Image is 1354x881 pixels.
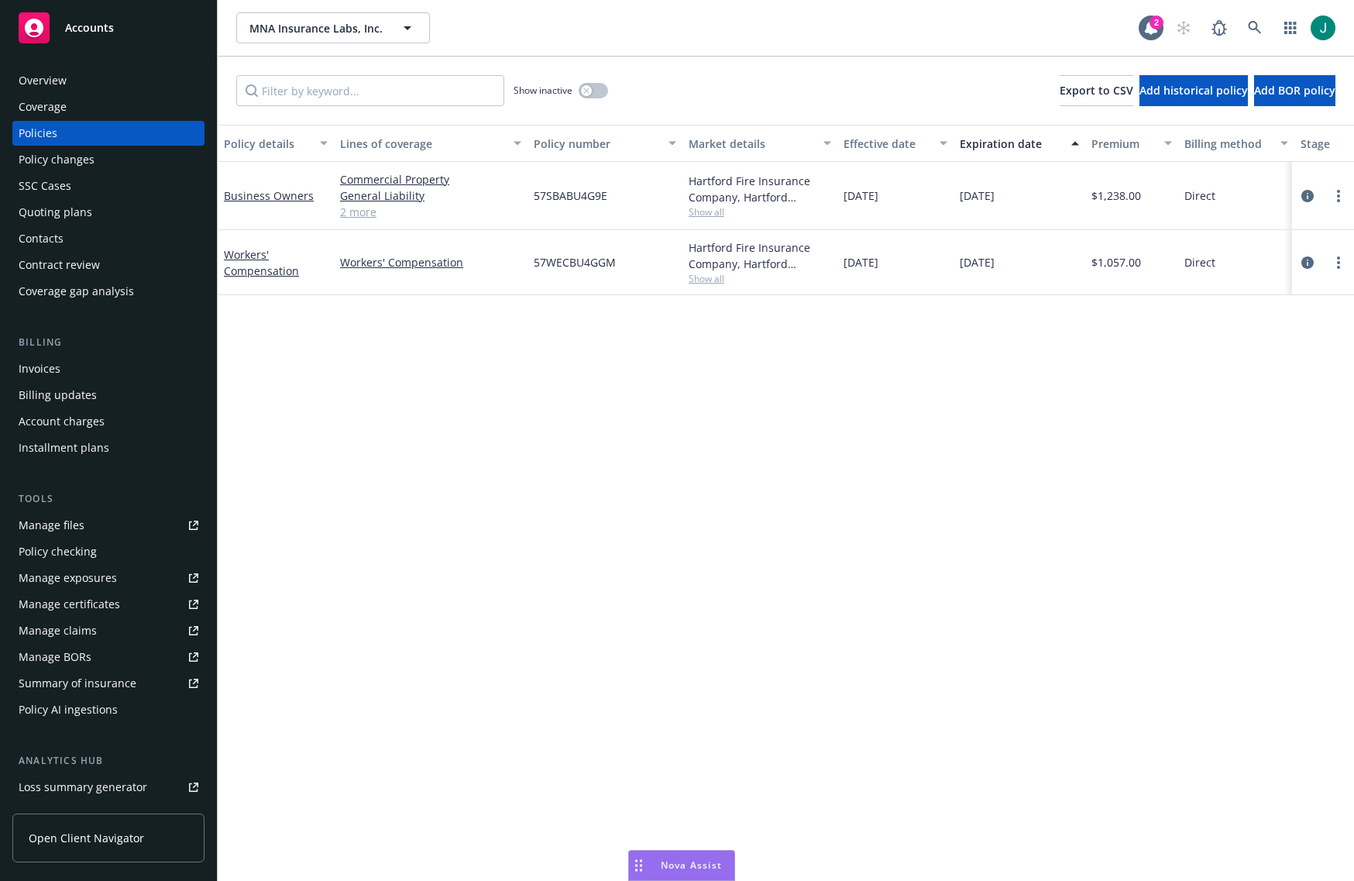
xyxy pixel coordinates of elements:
[12,147,204,172] a: Policy changes
[689,239,831,272] div: Hartford Fire Insurance Company, Hartford Insurance Group
[334,125,528,162] button: Lines of coverage
[12,6,204,50] a: Accounts
[19,226,64,251] div: Contacts
[12,566,204,590] a: Manage exposures
[1139,83,1248,98] span: Add historical policy
[1184,136,1271,152] div: Billing method
[1298,187,1317,205] a: circleInformation
[12,253,204,277] a: Contract review
[1184,188,1215,204] span: Direct
[19,356,60,381] div: Invoices
[12,491,204,507] div: Tools
[12,200,204,225] a: Quoting plans
[1060,75,1133,106] button: Export to CSV
[960,254,995,270] span: [DATE]
[534,136,659,152] div: Policy number
[19,513,84,538] div: Manage files
[19,775,147,800] div: Loss summary generator
[514,84,572,97] span: Show inactive
[1168,12,1199,43] a: Start snowing
[528,125,682,162] button: Policy number
[340,188,521,204] a: General Liability
[12,174,204,198] a: SSC Cases
[19,174,71,198] div: SSC Cases
[19,68,67,93] div: Overview
[1301,136,1349,152] div: Stage
[12,753,204,769] div: Analytics hub
[12,513,204,538] a: Manage files
[218,125,334,162] button: Policy details
[19,697,118,722] div: Policy AI ingestions
[1091,254,1141,270] span: $1,057.00
[844,254,878,270] span: [DATE]
[960,136,1062,152] div: Expiration date
[1184,254,1215,270] span: Direct
[12,383,204,408] a: Billing updates
[1254,83,1335,98] span: Add BOR policy
[1091,188,1141,204] span: $1,238.00
[19,121,57,146] div: Policies
[682,125,837,162] button: Market details
[1150,15,1163,29] div: 2
[954,125,1085,162] button: Expiration date
[534,254,616,270] span: 57WECBU4GGM
[12,409,204,434] a: Account charges
[844,188,878,204] span: [DATE]
[661,859,722,872] span: Nova Assist
[689,205,831,219] span: Show all
[19,592,120,617] div: Manage certificates
[224,136,311,152] div: Policy details
[1329,253,1348,272] a: more
[12,671,204,696] a: Summary of insurance
[1204,12,1235,43] a: Report a Bug
[19,383,97,408] div: Billing updates
[1275,12,1306,43] a: Switch app
[844,136,930,152] div: Effective date
[1311,15,1335,40] img: photo
[19,671,136,696] div: Summary of insurance
[19,645,91,669] div: Manage BORs
[249,20,383,36] span: MNA Insurance Labs, Inc.
[12,121,204,146] a: Policies
[19,253,100,277] div: Contract review
[12,539,204,564] a: Policy checking
[65,22,114,34] span: Accounts
[340,254,521,270] a: Workers' Compensation
[29,830,144,846] span: Open Client Navigator
[340,171,521,188] a: Commercial Property
[1178,125,1294,162] button: Billing method
[12,226,204,251] a: Contacts
[1298,253,1317,272] a: circleInformation
[12,279,204,304] a: Coverage gap analysis
[534,188,607,204] span: 57SBABU4G9E
[689,173,831,205] div: Hartford Fire Insurance Company, Hartford Insurance Group
[224,188,314,203] a: Business Owners
[12,68,204,93] a: Overview
[689,272,831,285] span: Show all
[689,136,814,152] div: Market details
[224,247,299,278] a: Workers' Compensation
[12,356,204,381] a: Invoices
[19,435,109,460] div: Installment plans
[1139,75,1248,106] button: Add historical policy
[12,335,204,350] div: Billing
[960,188,995,204] span: [DATE]
[19,539,97,564] div: Policy checking
[19,95,67,119] div: Coverage
[1254,75,1335,106] button: Add BOR policy
[340,204,521,220] a: 2 more
[19,279,134,304] div: Coverage gap analysis
[19,200,92,225] div: Quoting plans
[1239,12,1270,43] a: Search
[236,12,430,43] button: MNA Insurance Labs, Inc.
[837,125,954,162] button: Effective date
[1085,125,1178,162] button: Premium
[236,75,504,106] input: Filter by keyword...
[19,618,97,643] div: Manage claims
[19,409,105,434] div: Account charges
[628,850,735,881] button: Nova Assist
[12,775,204,800] a: Loss summary generator
[629,851,648,880] div: Drag to move
[12,95,204,119] a: Coverage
